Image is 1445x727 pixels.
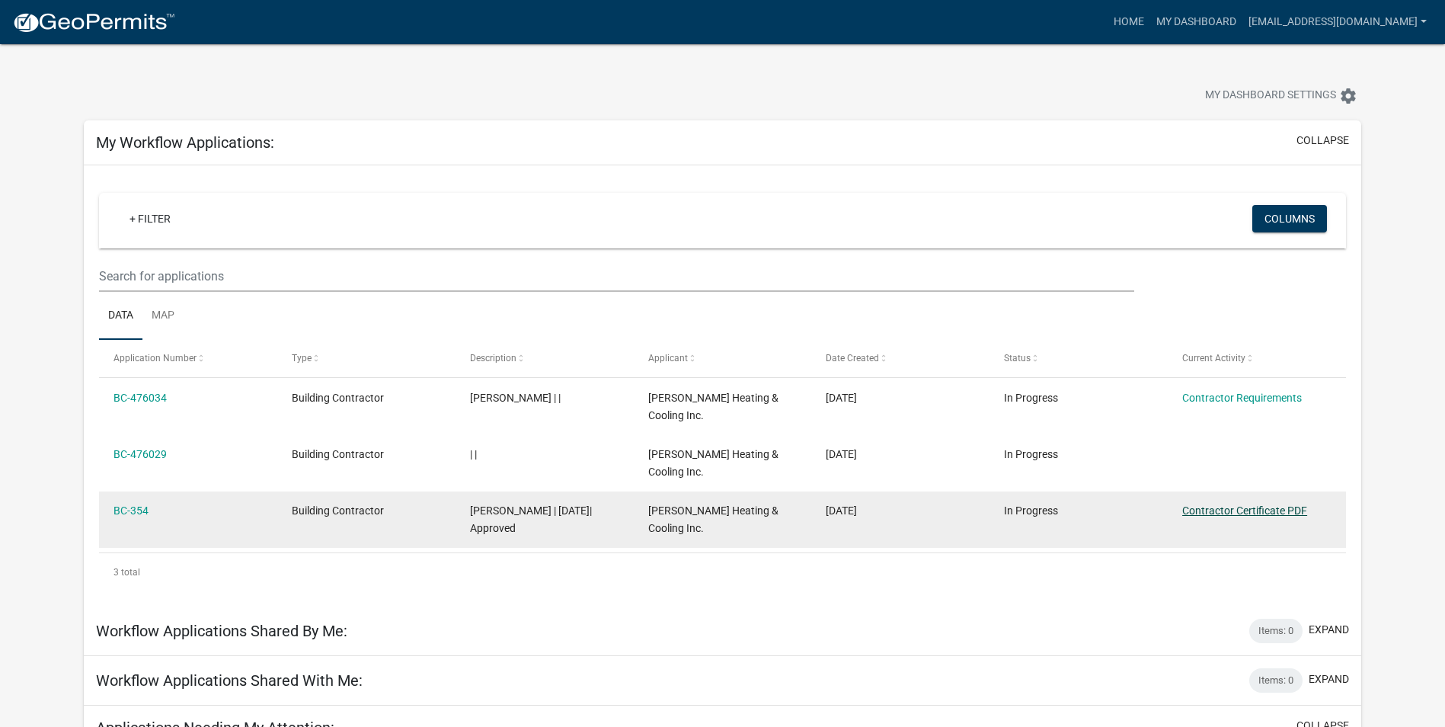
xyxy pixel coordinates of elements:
h5: My Workflow Applications: [96,133,274,152]
span: In Progress [1004,392,1058,404]
datatable-header-cell: Description [456,340,634,376]
datatable-header-cell: Application Number [99,340,277,376]
a: BC-476029 [113,448,167,460]
span: Joanna Wright | | [470,392,561,404]
datatable-header-cell: Applicant [633,340,811,376]
a: Contractor Certificate PDF [1182,504,1307,517]
span: Joanna Wright | 01/02/2023| Approved [470,504,592,534]
div: Items: 0 [1249,619,1303,643]
span: Hardesty Heating & Cooling Inc. [648,504,778,534]
div: Items: 0 [1249,668,1303,693]
button: collapse [1296,133,1349,149]
span: Date Created [826,353,879,363]
a: Map [142,292,184,341]
span: Description [470,353,516,363]
datatable-header-cell: Type [277,340,456,376]
input: Search for applications [99,261,1134,292]
span: Current Activity [1182,353,1245,363]
span: In Progress [1004,448,1058,460]
span: Hardesty Heating & Cooling Inc. [648,448,778,478]
span: Type [292,353,312,363]
a: Contractor Requirements [1182,392,1302,404]
h5: Workflow Applications Shared By Me: [96,622,347,640]
span: Building Contractor [292,504,384,517]
button: expand [1309,671,1349,687]
button: expand [1309,622,1349,638]
button: Columns [1252,205,1327,232]
span: 09/09/2025 [826,448,857,460]
span: Building Contractor [292,448,384,460]
span: In Progress [1004,504,1058,517]
span: 09/09/2025 [826,392,857,404]
span: Status [1004,353,1031,363]
datatable-header-cell: Status [989,340,1168,376]
span: Hardesty Heating & Cooling Inc. [648,392,778,421]
a: My Dashboard [1150,8,1242,37]
datatable-header-cell: Date Created [811,340,989,376]
a: [EMAIL_ADDRESS][DOMAIN_NAME] [1242,8,1433,37]
a: Data [99,292,142,341]
div: 3 total [99,553,1346,591]
datatable-header-cell: Current Activity [1168,340,1346,376]
span: | | [470,448,477,460]
span: 11/02/2022 [826,504,857,517]
h5: Workflow Applications Shared With Me: [96,671,363,690]
span: Applicant [648,353,688,363]
span: My Dashboard Settings [1205,87,1336,105]
a: + Filter [117,205,183,232]
a: Home [1108,8,1150,37]
a: BC-354 [113,504,149,517]
a: BC-476034 [113,392,167,404]
div: collapse [84,165,1361,607]
span: Building Contractor [292,392,384,404]
i: settings [1339,87,1357,105]
span: Application Number [113,353,197,363]
button: My Dashboard Settingssettings [1193,81,1370,110]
